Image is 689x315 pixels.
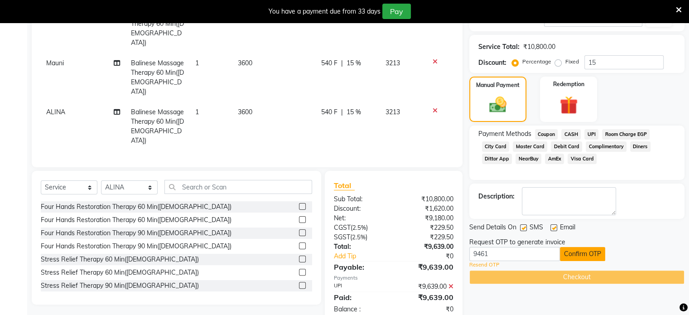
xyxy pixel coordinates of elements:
span: Room Charge EGP [602,129,650,140]
span: 1 [195,59,199,67]
span: City Card [482,141,510,152]
div: Payable: [327,262,394,272]
span: Dittor App [482,154,512,164]
div: ₹229.50 [394,223,460,233]
div: ₹10,800.00 [394,194,460,204]
div: Four Hands Restoration Therapy 60 Min([DEMOGRAPHIC_DATA]) [41,202,231,212]
div: You have a payment due from 33 days [269,7,381,16]
div: Sub Total: [327,194,394,204]
div: Stress Relief Therapy 90 Min([DEMOGRAPHIC_DATA]) [41,281,199,291]
img: _gift.svg [554,94,583,116]
span: 540 F [321,107,337,117]
div: ₹9,639.00 [394,242,460,252]
div: Payments [334,274,453,282]
span: Diners [630,141,650,152]
span: Send Details On [469,223,516,234]
input: Enter OTP [469,247,560,261]
span: CGST [334,223,351,232]
span: Total [334,181,355,190]
div: Discount: [327,204,394,213]
span: Mauni [46,59,64,67]
div: Net: [327,213,394,223]
div: Description: [478,192,515,201]
img: _cash.svg [484,95,512,115]
div: ₹9,639.00 [394,282,460,291]
label: Fixed [565,58,579,66]
button: Pay [382,4,411,19]
div: ( ) [327,233,394,242]
span: 3213 [385,59,400,67]
span: AmEx [545,154,564,164]
span: Coupon [535,129,558,140]
span: 3600 [238,108,252,116]
span: Complimentary [586,141,626,152]
span: CASH [561,129,581,140]
span: Balinese Massage Therapy 60 Min([DEMOGRAPHIC_DATA]) [131,108,184,145]
div: Stress Relief Therapy 60 Min([DEMOGRAPHIC_DATA]) [41,255,199,264]
span: Payment Methods [478,129,531,139]
span: 540 F [321,58,337,68]
div: Stress Relief Therapy 60 Min([DEMOGRAPHIC_DATA]) [41,268,199,277]
span: Visa Card [568,154,597,164]
label: Percentage [522,58,551,66]
div: ₹9,639.00 [394,262,460,272]
span: 1 [195,108,199,116]
span: Debit Card [551,141,582,152]
div: UPI [327,282,394,291]
div: ₹229.50 [394,233,460,242]
div: Four Hands Restoration Therapy 90 Min([DEMOGRAPHIC_DATA]) [41,228,231,238]
div: Four Hands Restoration Therapy 60 Min([DEMOGRAPHIC_DATA]) [41,215,231,225]
div: ₹9,639.00 [394,292,460,303]
span: 2.5% [352,233,366,241]
input: Search or Scan [164,180,312,194]
a: Resend OTP [469,261,499,269]
span: SMS [530,223,543,234]
div: Request OTP to generate invoice [469,237,565,247]
div: ( ) [327,223,394,233]
div: Paid: [327,292,394,303]
span: 3213 [385,108,400,116]
div: Total: [327,242,394,252]
span: 15 % [347,58,361,68]
span: | [341,58,343,68]
label: Manual Payment [476,81,520,89]
div: ₹1,620.00 [394,204,460,213]
div: ₹10,800.00 [523,42,555,52]
span: 15 % [347,107,361,117]
span: | [341,107,343,117]
label: Redemption [553,80,584,88]
span: SGST [334,233,350,241]
span: 2.5% [352,224,366,231]
div: ₹9,180.00 [394,213,460,223]
div: Balance : [327,305,394,314]
a: Add Tip [327,252,405,261]
div: Discount: [478,58,506,68]
span: Email [560,223,575,234]
div: ₹0 [405,252,460,261]
div: ₹0 [394,305,460,314]
span: Balinese Massage Therapy 60 Min([DEMOGRAPHIC_DATA]) [131,59,184,96]
span: Master Card [513,141,547,152]
span: UPI [584,129,598,140]
span: 3600 [238,59,252,67]
span: NearBuy [516,154,541,164]
button: Confirm OTP [560,247,605,261]
div: Four Hands Restoration Therapy 90 Min([DEMOGRAPHIC_DATA]) [41,242,231,251]
span: ALINA [46,108,65,116]
div: Service Total: [478,42,520,52]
